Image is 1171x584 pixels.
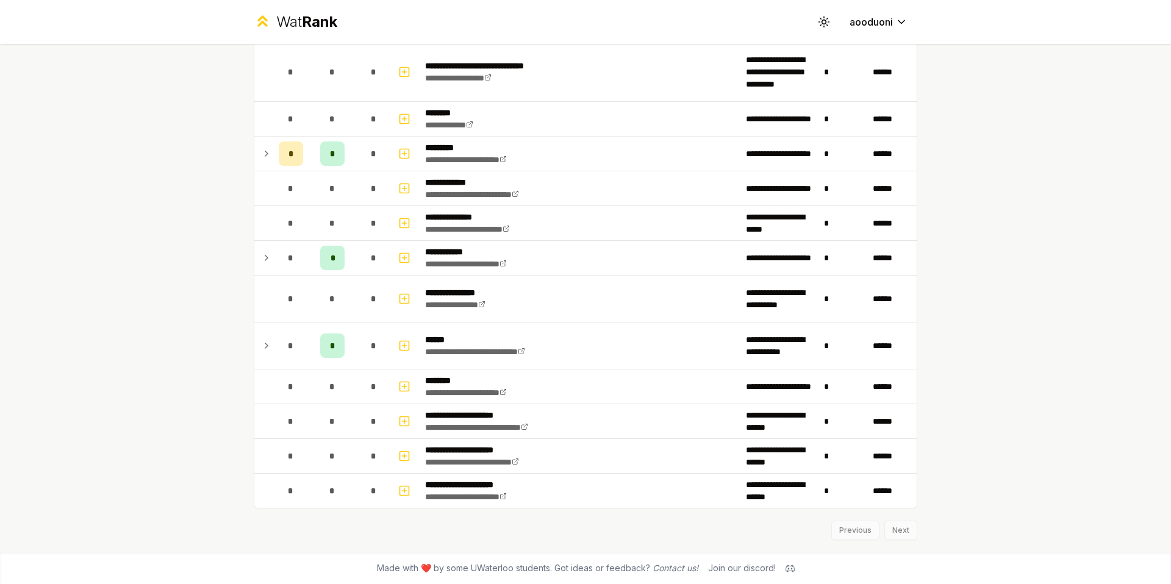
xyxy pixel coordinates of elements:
div: Wat [276,12,337,32]
a: Contact us! [653,563,698,573]
span: Rank [302,13,337,30]
span: aooduoni [850,15,893,29]
a: WatRank [254,12,337,32]
div: Join our discord! [708,562,776,574]
button: aooduoni [840,11,917,33]
span: Made with ❤️ by some UWaterloo students. Got ideas or feedback? [377,562,698,574]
